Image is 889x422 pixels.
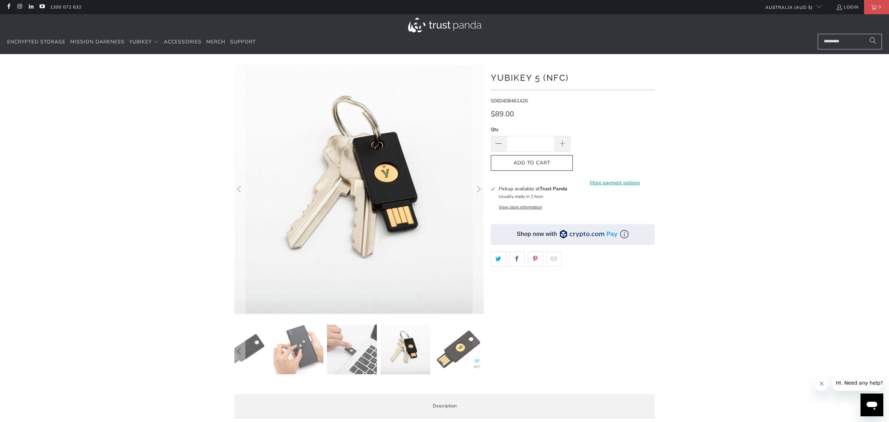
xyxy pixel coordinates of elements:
[39,4,45,10] a: Trust Panda Australia on YouTube
[575,179,655,187] a: More payment options
[234,65,484,314] a: YubiKey 5 (NFC) - Trust Panda
[491,279,655,302] iframe: Reviews Widget
[836,3,859,11] a: Login
[164,34,202,51] a: Accessories
[473,65,484,314] button: Next
[234,65,245,314] button: Previous
[5,4,11,10] a: Trust Panda Australia on Facebook
[7,38,66,45] span: Encrypted Storage
[491,252,506,267] a: Share this on Twitter
[274,325,323,374] img: YubiKey 5 (NFC) - Trust Panda
[864,34,882,49] button: Search
[164,38,202,45] span: Accessories
[499,204,542,210] button: View store information
[206,34,225,51] a: Merch
[408,18,481,32] img: Trust Panda Australia
[491,109,514,119] span: $89.00
[546,252,562,267] a: Email this to a friend
[517,230,557,238] div: Shop now with
[28,4,34,10] a: Trust Panda Australia on LinkedIn
[491,97,528,104] span: 5060408461426
[327,325,377,374] img: YubiKey 5 (NFC) - Trust Panda
[234,325,245,378] button: Previous
[491,70,655,84] h1: YubiKey 5 (NFC)
[540,185,567,192] b: Trust Panda
[491,126,571,133] label: Qty
[234,394,655,418] label: Description
[815,376,829,391] iframe: Close message
[129,34,159,51] summary: YubiKey
[509,252,525,267] a: Share this on Facebook
[230,38,256,45] span: Support
[50,3,82,11] a: 1300 072 632
[7,34,66,51] a: Encrypted Storage
[230,34,256,51] a: Support
[220,325,270,374] img: YubiKey 5 (NFC) - Trust Panda
[818,34,882,49] input: Search...
[499,185,567,192] h3: Pickup available at
[528,252,543,267] a: Share this on Pinterest
[206,38,225,45] span: Merch
[832,375,883,391] iframe: Message from company
[473,325,484,378] button: Next
[70,34,125,51] a: Mission Darkness
[380,325,430,374] img: YubiKey 5 (NFC) - Trust Panda
[499,194,543,199] small: Usually ready in 1 hour
[7,34,256,51] nav: Translation missing: en.navigation.header.main_nav
[129,38,152,45] span: YubiKey
[70,38,125,45] span: Mission Darkness
[498,160,565,166] span: Add to Cart
[16,4,22,10] a: Trust Panda Australia on Instagram
[861,394,883,416] iframe: Button to launch messaging window
[491,155,573,171] button: Add to Cart
[434,325,484,374] img: YubiKey 5 (NFC) - Trust Panda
